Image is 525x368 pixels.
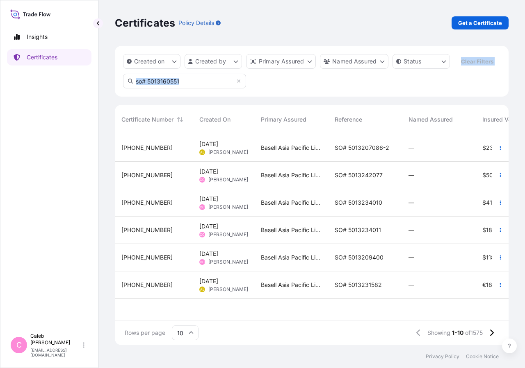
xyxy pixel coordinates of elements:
[482,227,486,233] span: $
[409,144,414,152] span: —
[335,171,383,179] span: SO# 5013242077
[409,115,453,124] span: Named Assured
[409,199,414,207] span: —
[123,54,180,69] button: createdOn Filter options
[208,204,248,210] span: [PERSON_NAME]
[125,329,165,337] span: Rows per page
[335,226,381,234] span: SO# 5013234011
[454,55,500,68] button: Clear Filters
[409,171,414,179] span: —
[486,172,493,178] span: 50
[27,53,57,61] p: Certificates
[261,171,322,179] span: Basell Asia Pacific Limited
[335,281,382,289] span: SO# 5013231582
[123,74,246,88] input: Search Certificate or Reference...
[466,353,499,360] a: Cookie Notice
[246,54,316,69] button: distributor Filter options
[208,149,248,156] span: [PERSON_NAME]
[185,54,242,69] button: createdBy Filter options
[486,255,495,260] span: 118
[486,227,496,233] span: 189
[482,200,486,205] span: $
[261,281,322,289] span: Basell Asia Pacific Limited
[335,253,383,262] span: SO# 5013209400
[134,57,165,65] p: Created on
[178,19,214,27] p: Policy Details
[208,286,248,293] span: [PERSON_NAME]
[426,353,459,360] a: Privacy Policy
[121,171,173,179] span: [PHONE_NUMBER]
[199,140,218,148] span: [DATE]
[465,329,483,337] span: of 1575
[461,57,493,65] p: Clear Filters
[7,49,91,65] a: Certificates
[30,348,81,357] p: [EMAIL_ADDRESS][DOMAIN_NAME]
[7,29,91,45] a: Insights
[199,277,218,285] span: [DATE]
[199,195,218,203] span: [DATE]
[200,258,205,266] span: CC
[27,33,48,41] p: Insights
[200,285,205,293] span: AL
[199,250,218,258] span: [DATE]
[30,333,81,346] p: Caleb [PERSON_NAME]
[200,203,205,211] span: CC
[335,115,362,124] span: Reference
[486,282,496,288] span: 186
[482,115,520,124] span: Insured Value
[208,259,248,265] span: [PERSON_NAME]
[452,329,463,337] span: 1-10
[121,144,173,152] span: [PHONE_NUMBER]
[200,148,205,156] span: AL
[458,19,502,27] p: Get a Certificate
[409,281,414,289] span: —
[409,253,414,262] span: —
[320,54,388,69] button: cargoOwner Filter options
[200,176,205,184] span: CC
[261,115,306,124] span: Primary Assured
[208,176,248,183] span: [PERSON_NAME]
[200,230,205,239] span: CC
[409,226,414,234] span: —
[427,329,450,337] span: Showing
[452,16,509,29] a: Get a Certificate
[335,199,382,207] span: SO# 5013234010
[482,172,486,178] span: $
[261,253,322,262] span: Basell Asia Pacific Limited
[261,199,322,207] span: Basell Asia Pacific Limited
[175,115,185,124] button: Sort
[486,200,492,205] span: 41
[482,255,486,260] span: $
[115,16,175,29] p: Certificates
[486,145,497,151] span: 233
[121,115,173,124] span: Certificate Number
[121,253,173,262] span: [PHONE_NUMBER]
[482,145,486,151] span: $
[208,231,248,238] span: [PERSON_NAME]
[199,222,218,230] span: [DATE]
[199,167,218,176] span: [DATE]
[259,57,304,65] p: Primary Assured
[121,199,173,207] span: [PHONE_NUMBER]
[332,57,377,65] p: Named Assured
[393,54,450,69] button: certificateStatus Filter options
[121,226,173,234] span: [PHONE_NUMBER]
[404,57,421,65] p: Status
[16,341,22,349] span: C
[261,226,322,234] span: Basell Asia Pacific Limited
[482,282,486,288] span: €
[195,57,226,65] p: Created by
[121,281,173,289] span: [PHONE_NUMBER]
[199,115,231,124] span: Created On
[335,144,389,152] span: SO# 5013207086-2
[261,144,322,152] span: Basell Asia Pacific Limited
